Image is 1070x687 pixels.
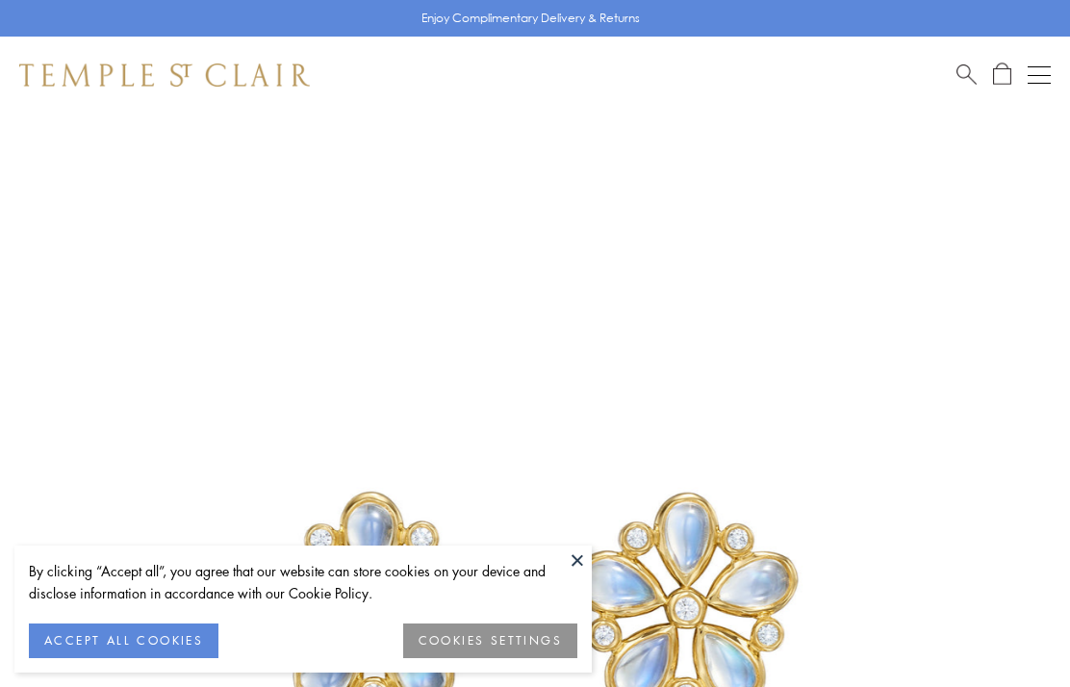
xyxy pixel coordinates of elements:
div: By clicking “Accept all”, you agree that our website can store cookies on your device and disclos... [29,560,577,604]
button: COOKIES SETTINGS [403,623,577,658]
button: ACCEPT ALL COOKIES [29,623,218,658]
p: Enjoy Complimentary Delivery & Returns [421,9,640,28]
iframe: Gorgias live chat messenger [974,597,1051,668]
a: Open Shopping Bag [993,63,1011,87]
img: Temple St. Clair [19,64,310,87]
button: Open navigation [1028,64,1051,87]
a: Search [956,63,977,87]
